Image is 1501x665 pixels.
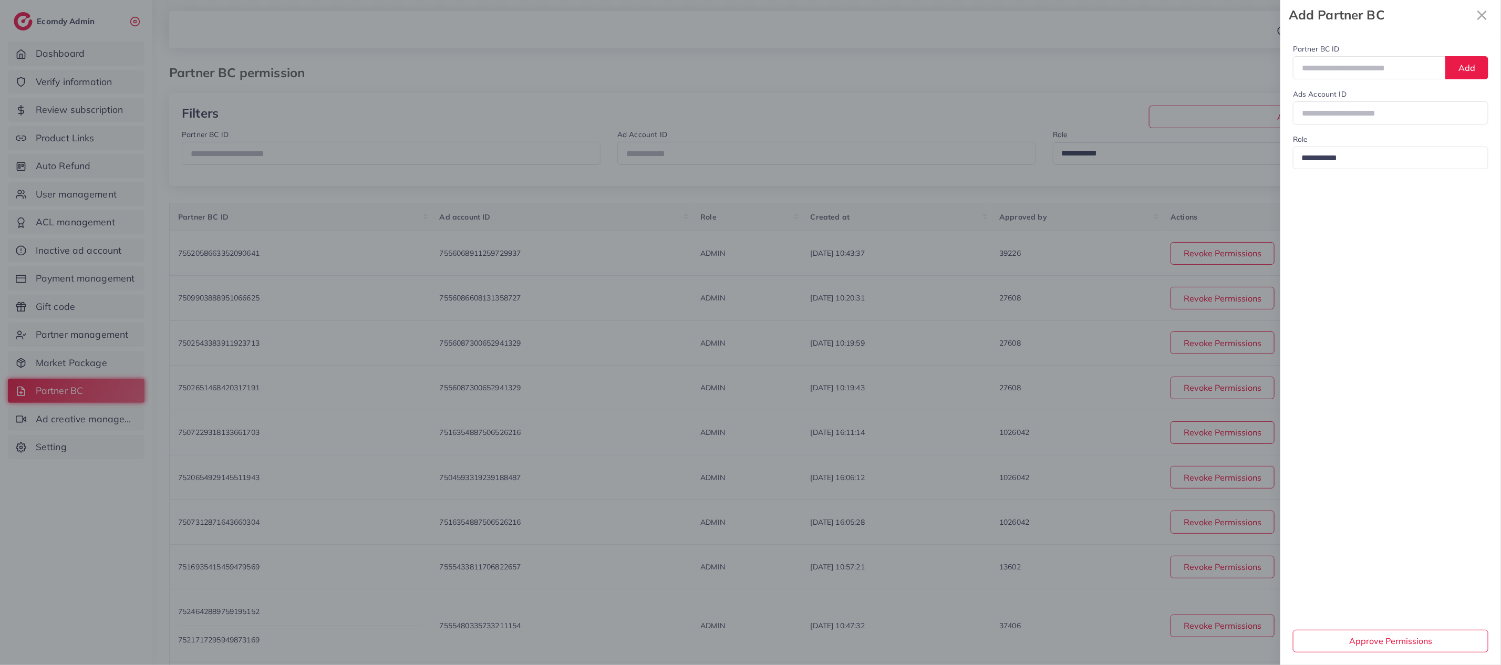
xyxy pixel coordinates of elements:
[1472,4,1493,26] button: Close
[1293,44,1340,54] label: Partner BC ID
[1293,89,1347,99] label: Ads Account ID
[1293,147,1488,169] div: Search for option
[1289,6,1472,24] strong: Add Partner BC
[1298,150,1475,167] input: Search for option
[1349,636,1432,646] span: Approve Permissions
[1293,630,1488,652] button: Approve Permissions
[1293,134,1308,144] label: Role
[1472,5,1493,26] svg: x
[1445,56,1488,79] button: Add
